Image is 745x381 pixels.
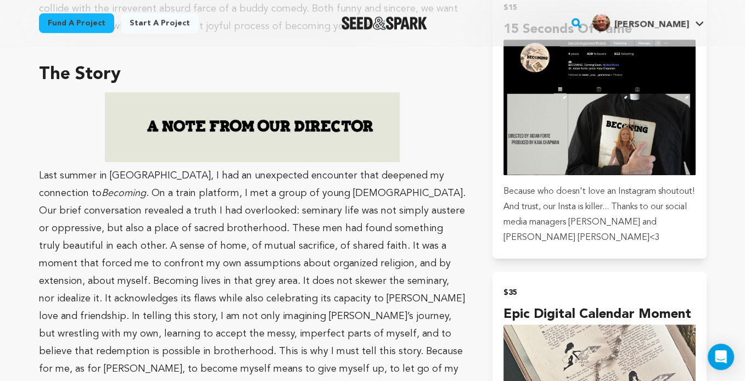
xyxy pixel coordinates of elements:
[39,61,467,88] h3: The Story
[503,184,695,245] p: Because who doesn't love an Instagram shoutout! And trust, our Insta is killer... Thanks to our s...
[592,14,688,31] div: Dave C.'s Profile
[102,188,146,198] em: Becoming
[341,16,428,30] a: Seed&Spark Homepage
[708,344,734,370] div: Open Intercom Messenger
[503,305,695,324] h4: Epic Digital Calendar Moment
[614,20,688,29] span: [PERSON_NAME]
[590,12,706,31] a: Dave C.'s Profile
[592,14,610,31] img: bb4606bb6ce95ec4.jpg
[39,13,114,33] a: Fund a project
[503,285,695,300] h2: $35
[105,92,400,162] img: 1757657072-2.jpg
[341,16,428,30] img: Seed&Spark Logo Dark Mode
[121,13,199,33] a: Start a project
[590,12,706,35] span: Dave C.'s Profile
[503,40,695,175] img: incentive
